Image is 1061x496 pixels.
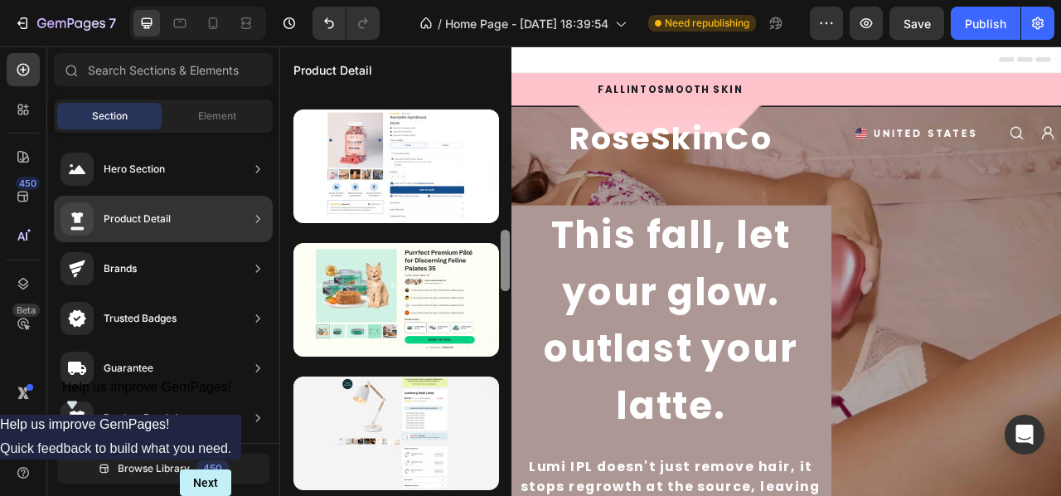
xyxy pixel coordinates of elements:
div: Brands [104,260,137,277]
h2: This fall, let your glow. outlast your latte. [293,202,702,494]
div: Hero Section [104,161,165,177]
span: Home Page - [DATE] 18:39:54 [445,15,608,32]
div: Open Intercom Messenger [1005,415,1044,455]
span: Need republishing [665,16,749,31]
button: Show survey - Help us improve GemPages! [62,380,232,415]
span: Element [198,109,236,124]
div: Trusted Badges [104,310,177,327]
div: Guarantee [104,360,153,377]
div: 450 [16,177,40,190]
div: Beta [12,304,40,317]
button: 7 [7,7,124,40]
div: Product Detail [104,211,171,227]
span: Help us improve GemPages! [62,380,232,394]
div: Undo/Redo [312,7,380,40]
h2: RoseSkinCo [293,86,702,149]
iframe: Design area [279,46,1061,496]
button: Publish [951,7,1020,40]
p: 7 [109,13,116,33]
span: Save [904,17,931,31]
button: Save [889,7,944,40]
span: / [438,15,442,32]
div: Publish [965,15,1006,32]
input: Search Sections & Elements [54,53,273,86]
span: Section [92,109,128,124]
